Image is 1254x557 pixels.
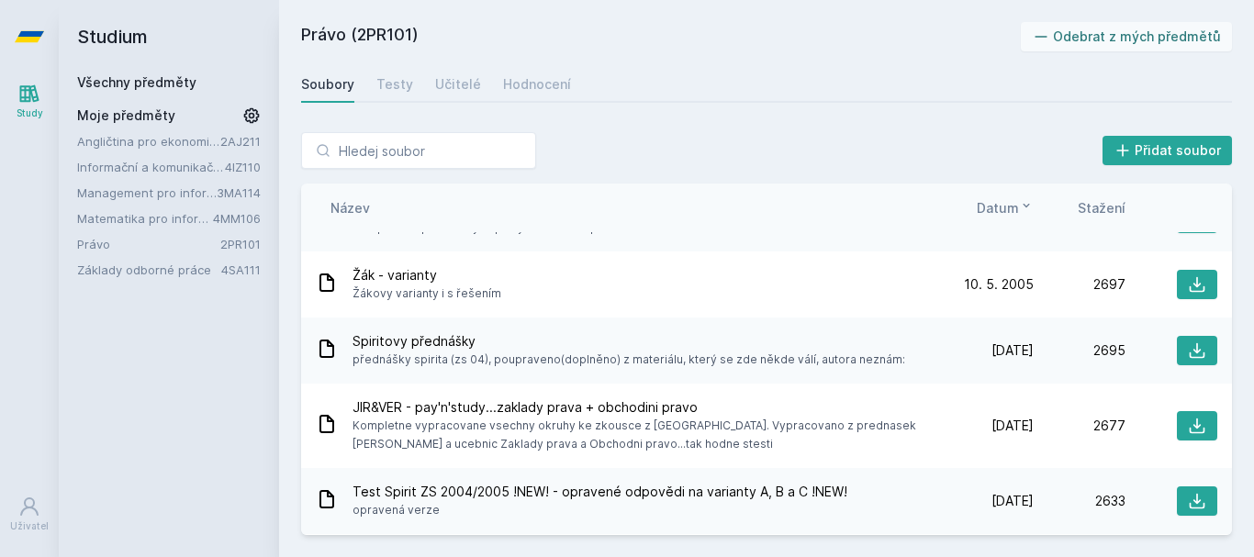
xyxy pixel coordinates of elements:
a: Uživatel [4,486,55,542]
div: Soubory [301,75,354,94]
button: Stažení [1078,198,1125,217]
a: 4SA111 [221,262,261,277]
div: 2677 [1034,417,1125,435]
button: Datum [977,198,1034,217]
button: Název [330,198,370,217]
a: Management pro informatiky a statistiky [77,184,217,202]
a: Testy [376,66,413,103]
a: Angličtina pro ekonomická studia 1 (B2/C1) [77,132,220,150]
a: 3MA114 [217,185,261,200]
div: Hodnocení [503,75,571,94]
span: přednášky spirita (zs 04), poupraveno(doplněno) z materiálu, který se zde někde válí, autora neznám: [353,351,905,369]
span: 10. 5. 2005 [964,275,1034,294]
span: [DATE] [991,492,1034,510]
a: Study [4,73,55,129]
a: Právo [77,235,220,253]
a: Hodnocení [503,66,571,103]
div: 2695 [1034,341,1125,360]
button: Přidat soubor [1103,136,1233,165]
a: Všechny předměty [77,74,196,90]
div: Uživatel [10,519,49,533]
a: 4IZ110 [225,160,261,174]
div: Testy [376,75,413,94]
span: [DATE] [991,417,1034,435]
span: Žákovy varianty i s řešením [353,284,501,303]
button: Odebrat z mých předmětů [1021,22,1233,51]
span: Test Spirit ZS 2004/2005 !NEW! - opravené odpovědi na varianty A, B a C !NEW! [353,483,847,501]
span: Datum [977,198,1019,217]
a: Soubory [301,66,354,103]
span: [DATE] [991,341,1034,360]
span: Žák - varianty [353,266,501,284]
a: 2PR101 [220,237,261,251]
a: 4MM106 [213,211,261,226]
span: Kompletne vypracovane vsechny okruhy ke zkousce z [GEOGRAPHIC_DATA]. Vypracovano z prednasek [PER... [353,417,935,453]
span: JIR&VER - pay'n'study...zaklady prava + obchodini pravo [353,398,935,417]
a: Matematika pro informatiky [77,209,213,228]
div: Učitelé [435,75,481,94]
a: Učitelé [435,66,481,103]
span: Spiritovy přednášky [353,332,905,351]
span: opravená verze [353,501,847,519]
input: Hledej soubor [301,132,536,169]
div: 2697 [1034,275,1125,294]
a: 2AJ211 [220,134,261,149]
h2: Právo (2PR101) [301,22,1021,51]
div: Study [17,106,43,120]
a: Informační a komunikační technologie [77,158,225,176]
span: Moje předměty [77,106,175,125]
div: 2633 [1034,492,1125,510]
a: Základy odborné práce [77,261,221,279]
